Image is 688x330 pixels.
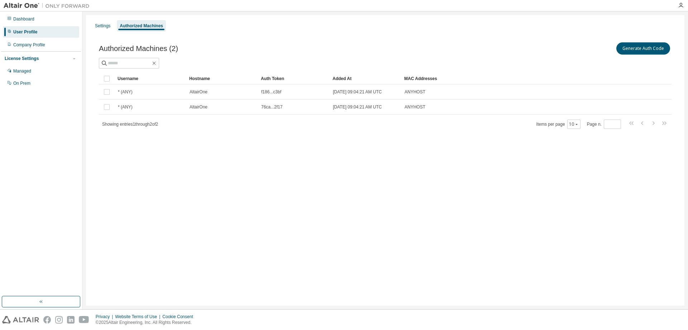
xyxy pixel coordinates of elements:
[587,120,621,129] span: Page n.
[2,316,39,324] img: altair_logo.svg
[405,89,425,95] span: ANYHOST
[96,320,197,326] p: © 2025 Altair Engineering, Inc. All Rights Reserved.
[43,316,51,324] img: facebook.svg
[569,121,579,127] button: 10
[405,104,425,110] span: ANYHOST
[96,314,115,320] div: Privacy
[261,89,281,95] span: f186...c3bf
[5,56,39,61] div: License Settings
[536,120,580,129] span: Items per page
[189,73,255,84] div: Hostname
[99,45,178,53] span: Authorized Machines (2)
[67,316,75,324] img: linkedin.svg
[79,316,89,324] img: youtube.svg
[13,68,31,74] div: Managed
[404,73,596,84] div: MAC Addresses
[118,73,183,84] div: Username
[190,104,207,110] span: AltairOne
[616,42,670,55] button: Generate Auth Code
[55,316,63,324] img: instagram.svg
[118,89,133,95] span: * (ANY)
[102,122,158,127] span: Showing entries 1 through 2 of 2
[13,29,37,35] div: User Profile
[13,80,30,86] div: On Prem
[162,314,197,320] div: Cookie Consent
[13,42,45,48] div: Company Profile
[333,89,382,95] span: [DATE] 09:04:21 AM UTC
[95,23,110,29] div: Settings
[13,16,34,22] div: Dashboard
[190,89,207,95] span: AltairOne
[261,73,327,84] div: Auth Token
[120,23,163,29] div: Authorized Machines
[115,314,162,320] div: Website Terms of Use
[4,2,93,9] img: Altair One
[333,73,398,84] div: Added At
[261,104,282,110] span: 76ca...2f17
[118,104,133,110] span: * (ANY)
[333,104,382,110] span: [DATE] 09:04:21 AM UTC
